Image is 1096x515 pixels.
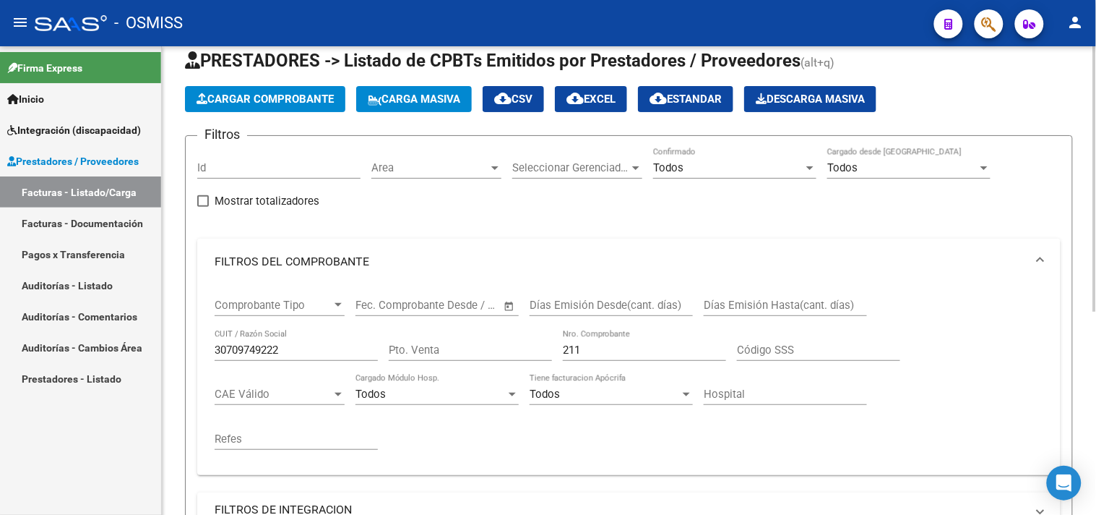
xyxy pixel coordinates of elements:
[483,86,544,112] button: CSV
[197,285,1061,475] div: FILTROS DEL COMPROBANTE
[215,299,332,312] span: Comprobante Tipo
[566,93,616,106] span: EXCEL
[185,86,345,112] button: Cargar Comprobante
[530,388,560,401] span: Todos
[114,7,183,39] span: - OSMISS
[355,299,414,312] input: Fecha inicio
[494,90,512,107] mat-icon: cloud_download
[7,91,44,107] span: Inicio
[650,93,722,106] span: Estandar
[215,388,332,401] span: CAE Válido
[827,161,858,174] span: Todos
[638,86,733,112] button: Estandar
[756,93,865,106] span: Descarga Masiva
[1047,466,1082,501] div: Open Intercom Messenger
[215,192,319,210] span: Mostrar totalizadores
[512,161,629,174] span: Seleccionar Gerenciador
[494,93,532,106] span: CSV
[801,56,834,69] span: (alt+q)
[650,90,667,107] mat-icon: cloud_download
[653,161,683,174] span: Todos
[197,124,247,145] h3: Filtros
[744,86,876,112] app-download-masive: Descarga masiva de comprobantes (adjuntos)
[744,86,876,112] button: Descarga Masiva
[566,90,584,107] mat-icon: cloud_download
[355,388,386,401] span: Todos
[1067,14,1084,31] mat-icon: person
[7,60,82,76] span: Firma Express
[197,239,1061,285] mat-expansion-panel-header: FILTROS DEL COMPROBANTE
[7,122,141,138] span: Integración (discapacidad)
[368,93,460,106] span: Carga Masiva
[356,86,472,112] button: Carga Masiva
[555,86,627,112] button: EXCEL
[185,51,801,71] span: PRESTADORES -> Listado de CPBTs Emitidos por Prestadores / Proveedores
[7,153,139,169] span: Prestadores / Proveedores
[501,298,518,315] button: Open calendar
[197,93,334,106] span: Cargar Comprobante
[427,299,497,312] input: Fecha fin
[215,254,1026,270] mat-panel-title: FILTROS DEL COMPROBANTE
[371,161,488,174] span: Area
[12,14,29,31] mat-icon: menu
